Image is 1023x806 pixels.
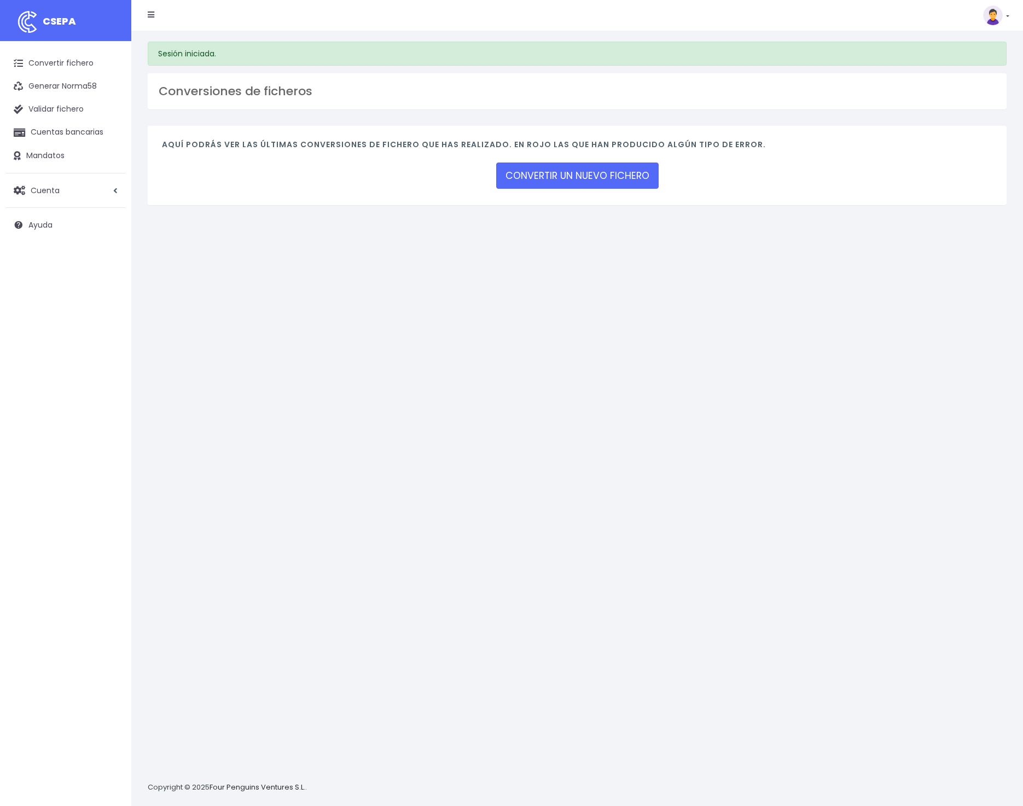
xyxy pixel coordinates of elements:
img: logo [14,8,41,36]
span: Ayuda [28,219,53,230]
p: Copyright © 2025 . [148,782,307,793]
div: Sesión iniciada. [148,42,1007,66]
a: Cuenta [5,179,126,202]
h3: Conversiones de ficheros [159,84,996,98]
a: Validar fichero [5,98,126,121]
span: CSEPA [43,14,76,28]
a: Four Penguins Ventures S.L. [210,782,305,792]
a: Convertir fichero [5,52,126,75]
a: Generar Norma58 [5,75,126,98]
h4: Aquí podrás ver las últimas conversiones de fichero que has realizado. En rojo las que han produc... [162,140,992,155]
a: CONVERTIR UN NUEVO FICHERO [496,163,659,189]
a: Cuentas bancarias [5,121,126,144]
a: Mandatos [5,144,126,167]
span: Cuenta [31,184,60,195]
a: Ayuda [5,213,126,236]
img: profile [983,5,1003,25]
